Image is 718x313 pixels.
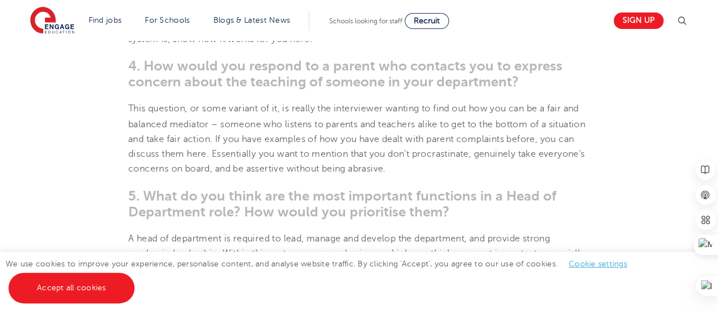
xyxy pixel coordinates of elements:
[405,13,449,29] a: Recruit
[128,103,585,173] span: This question, or some variant of it, is really the interviewer wanting to find out how you can b...
[128,233,585,288] span: A head of department is required to lead, manage and develop the department, and provide strong a...
[145,16,190,24] a: For Schools
[9,273,135,303] a: Accept all cookies
[614,12,664,29] a: Sign up
[128,58,562,90] span: 4. How would you respond to a parent who contacts you to express concern about the teaching of so...
[30,7,74,35] img: Engage Education
[128,187,556,219] span: 5. What do you think are the most important functions in a Head of Department role? How would you...
[414,16,440,25] span: Recruit
[569,260,627,268] a: Cookie settings
[6,260,639,292] span: We use cookies to improve your experience, personalise content, and analyse website traffic. By c...
[329,17,402,25] span: Schools looking for staff
[213,16,291,24] a: Blogs & Latest News
[89,16,122,24] a: Find jobs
